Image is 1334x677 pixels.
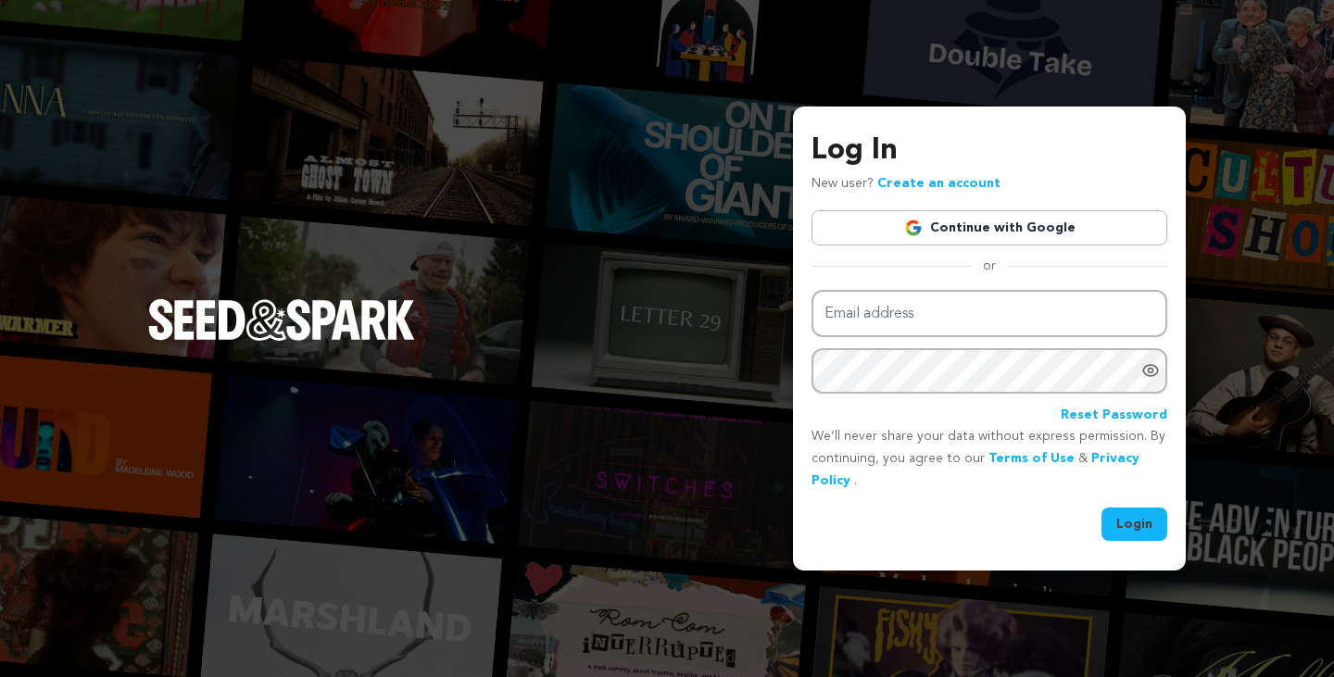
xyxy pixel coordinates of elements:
img: Seed&Spark Logo [148,299,415,340]
a: Reset Password [1061,405,1167,427]
p: New user? [812,173,1000,195]
a: Seed&Spark Homepage [148,299,415,377]
h3: Log In [812,129,1167,173]
span: or [972,257,1007,275]
p: We’ll never share your data without express permission. By continuing, you agree to our & . [812,426,1167,492]
a: Create an account [877,177,1000,190]
button: Login [1101,508,1167,541]
a: Continue with Google [812,210,1167,245]
a: Show password as plain text. Warning: this will display your password on the screen. [1141,361,1160,380]
img: Google logo [904,219,923,237]
a: Terms of Use [988,452,1075,465]
a: Privacy Policy [812,452,1139,487]
input: Email address [812,290,1167,337]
